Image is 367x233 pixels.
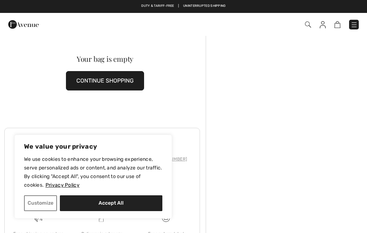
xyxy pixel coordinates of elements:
button: CONTINUE SHOPPING [66,71,144,90]
img: Menu [351,21,358,28]
button: Customize [24,195,57,211]
p: We value your privacy [24,142,162,151]
a: 1ère Avenue [8,20,39,27]
img: Shopping Bag [334,21,340,28]
a: Privacy Policy [45,182,80,188]
img: Search [305,22,311,28]
p: We use cookies to enhance your browsing experience, serve personalized ads or content, and analyz... [24,155,162,190]
div: Your bag is empty [14,55,196,62]
img: 1ère Avenue [8,17,39,32]
button: Accept All [60,195,162,211]
img: My Info [320,21,326,28]
div: We value your privacy [14,135,172,219]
